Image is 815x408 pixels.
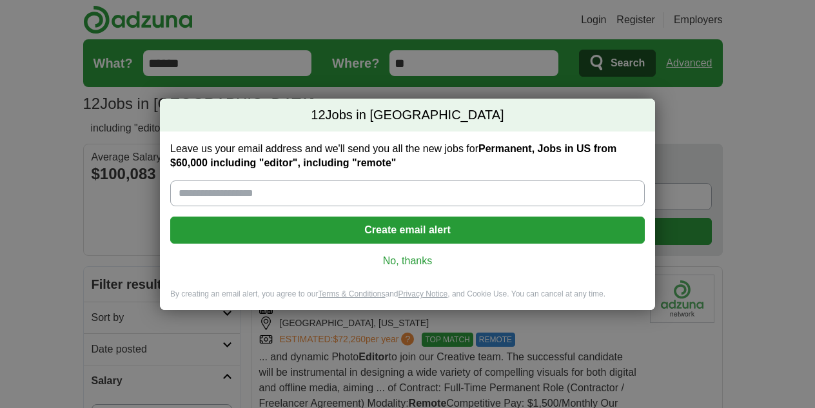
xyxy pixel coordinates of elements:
[170,217,645,244] button: Create email alert
[160,289,655,310] div: By creating an email alert, you agree to our and , and Cookie Use. You can cancel at any time.
[181,254,634,268] a: No, thanks
[318,289,385,298] a: Terms & Conditions
[398,289,448,298] a: Privacy Notice
[160,99,655,132] h2: Jobs in [GEOGRAPHIC_DATA]
[170,142,645,170] label: Leave us your email address and we'll send you all the new jobs for
[311,106,325,124] span: 12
